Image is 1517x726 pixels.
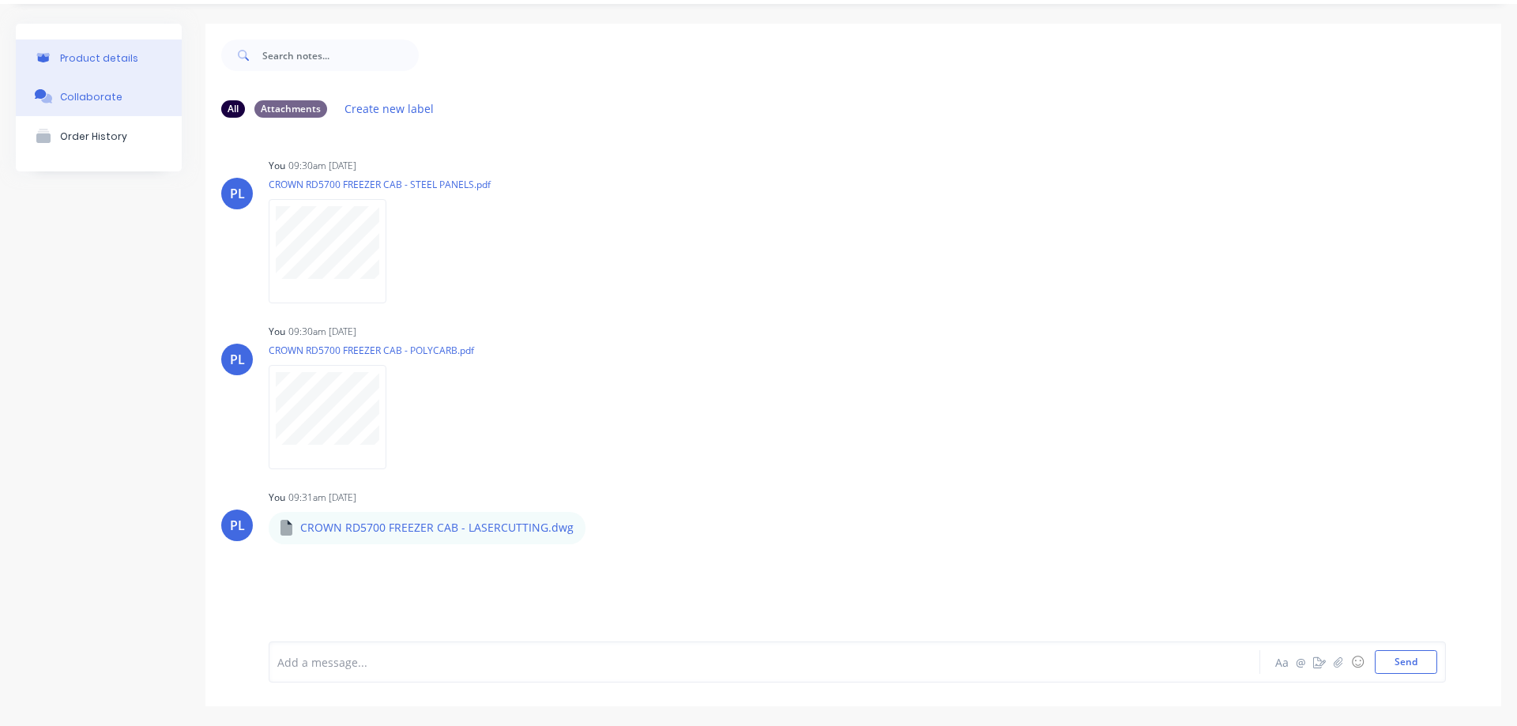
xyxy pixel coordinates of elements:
button: Product details [16,39,182,77]
div: PL [230,184,245,203]
div: PL [230,350,245,369]
div: You [269,159,285,173]
div: You [269,491,285,505]
p: CROWN RD5700 FREEZER CAB - POLYCARB.pdf [269,344,474,357]
div: Attachments [254,100,327,118]
div: Order History [60,130,127,142]
input: Search notes... [262,39,419,71]
button: Send [1375,650,1437,674]
div: PL [230,516,245,535]
p: CROWN RD5700 FREEZER CAB - STEEL PANELS.pdf [269,178,491,191]
div: Collaborate [60,91,122,103]
div: 09:31am [DATE] [288,491,356,505]
p: CROWN RD5700 FREEZER CAB - LASERCUTTING.dwg [300,520,574,536]
button: Order History [16,116,182,156]
div: You [269,325,285,339]
button: Aa [1272,653,1291,671]
button: @ [1291,653,1310,671]
div: All [221,100,245,118]
div: Product details [60,52,138,64]
div: 09:30am [DATE] [288,159,356,173]
button: Collaborate [16,77,182,116]
div: 09:30am [DATE] [288,325,356,339]
button: ☺ [1348,653,1367,671]
button: Create new label [337,98,442,119]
